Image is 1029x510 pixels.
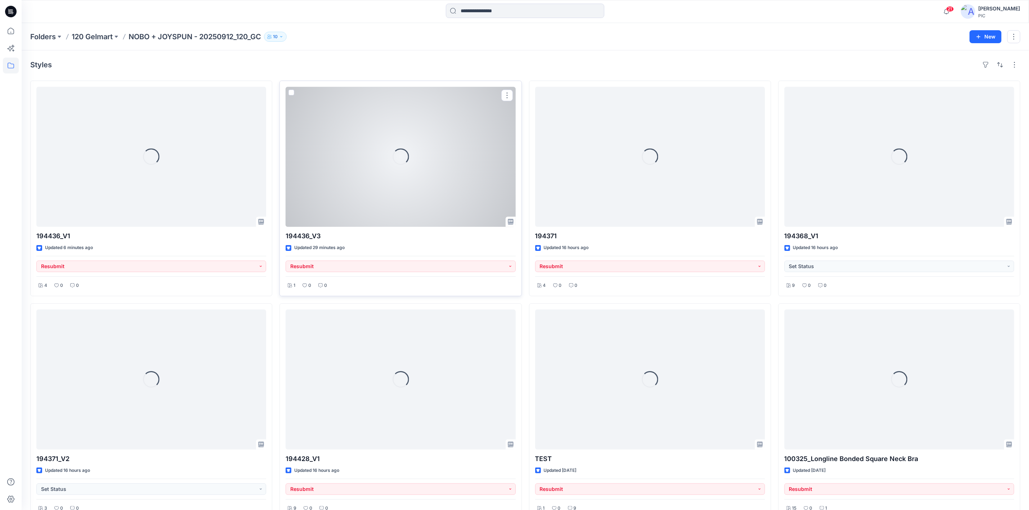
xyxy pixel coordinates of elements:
[30,32,56,42] a: Folders
[543,282,546,289] p: 4
[544,467,577,474] p: Updated [DATE]
[264,32,287,42] button: 10
[45,467,90,474] p: Updated 16 hours ago
[946,6,954,12] span: 21
[36,454,266,464] p: 194371_V2
[978,4,1020,13] div: [PERSON_NAME]
[72,32,113,42] a: 120 Gelmart
[808,282,811,289] p: 0
[793,467,826,474] p: Updated [DATE]
[784,231,1014,241] p: 194368_V1
[535,454,765,464] p: TEST
[575,282,578,289] p: 0
[978,13,1020,18] div: PIC
[286,454,515,464] p: 194428_V1
[792,282,795,289] p: 9
[294,467,339,474] p: Updated 16 hours ago
[76,282,79,289] p: 0
[60,282,63,289] p: 0
[824,282,827,289] p: 0
[45,244,93,252] p: Updated 6 minutes ago
[308,282,311,289] p: 0
[30,60,52,69] h4: Styles
[294,282,295,289] p: 1
[324,282,327,289] p: 0
[544,244,589,252] p: Updated 16 hours ago
[559,282,562,289] p: 0
[793,244,838,252] p: Updated 16 hours ago
[129,32,261,42] p: NOBO + JOYSPUN - 20250912_120_GC
[535,231,765,241] p: 194371
[44,282,47,289] p: 4
[273,33,278,41] p: 10
[36,231,266,241] p: 194436_V1
[294,244,345,252] p: Updated 29 minutes ago
[286,231,515,241] p: 194436_V3
[961,4,975,19] img: avatar
[970,30,1002,43] button: New
[784,454,1014,464] p: 100325_Longline Bonded Square Neck Bra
